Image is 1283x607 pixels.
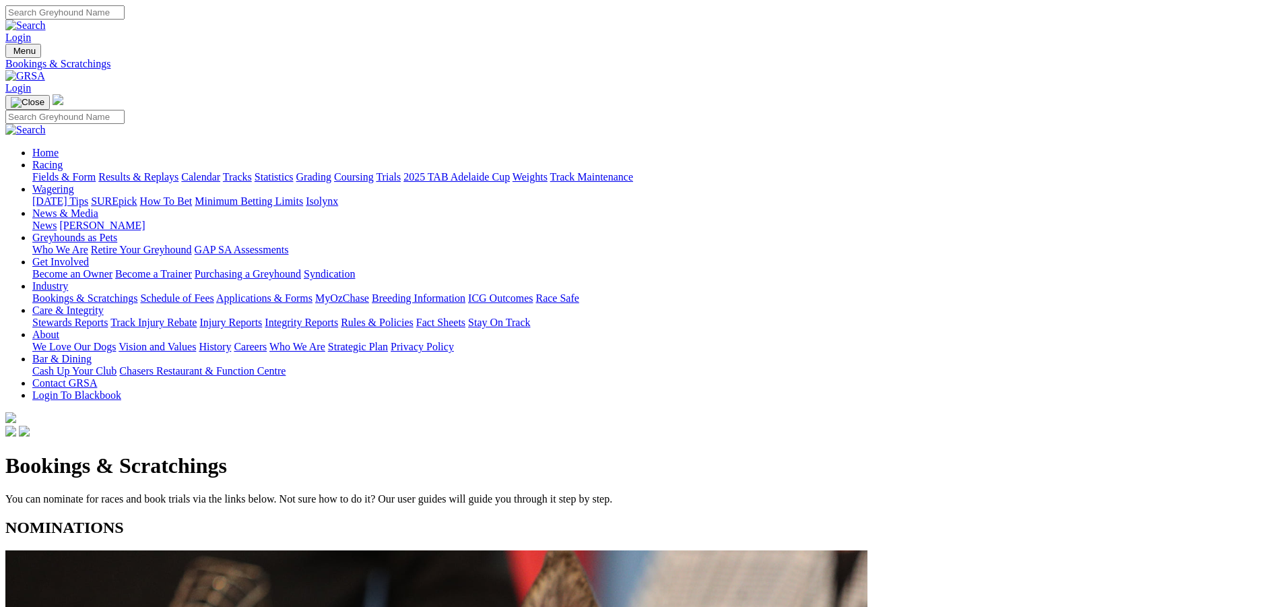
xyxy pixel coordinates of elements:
[32,268,1278,280] div: Get Involved
[216,292,312,304] a: Applications & Forms
[32,195,1278,207] div: Wagering
[372,292,465,304] a: Breeding Information
[32,329,59,340] a: About
[5,44,41,58] button: Toggle navigation
[32,256,89,267] a: Get Involved
[32,292,1278,305] div: Industry
[91,195,137,207] a: SUREpick
[110,317,197,328] a: Track Injury Rebate
[32,365,117,377] a: Cash Up Your Club
[32,353,92,364] a: Bar & Dining
[5,20,46,32] img: Search
[376,171,401,183] a: Trials
[5,5,125,20] input: Search
[32,305,104,316] a: Care & Integrity
[550,171,633,183] a: Track Maintenance
[32,171,96,183] a: Fields & Form
[32,341,116,352] a: We Love Our Dogs
[195,268,301,280] a: Purchasing a Greyhound
[403,171,510,183] a: 2025 TAB Adelaide Cup
[32,207,98,219] a: News & Media
[328,341,388,352] a: Strategic Plan
[535,292,579,304] a: Race Safe
[334,171,374,183] a: Coursing
[32,317,1278,329] div: Care & Integrity
[5,453,1278,478] h1: Bookings & Scratchings
[468,317,530,328] a: Stay On Track
[32,147,59,158] a: Home
[32,244,1278,256] div: Greyhounds as Pets
[5,412,16,423] img: logo-grsa-white.png
[32,195,88,207] a: [DATE] Tips
[265,317,338,328] a: Integrity Reports
[53,94,63,105] img: logo-grsa-white.png
[119,341,196,352] a: Vision and Values
[32,341,1278,353] div: About
[32,232,117,243] a: Greyhounds as Pets
[32,389,121,401] a: Login To Blackbook
[199,317,262,328] a: Injury Reports
[91,244,192,255] a: Retire Your Greyhound
[13,46,36,56] span: Menu
[98,171,178,183] a: Results & Replays
[5,124,46,136] img: Search
[11,97,44,108] img: Close
[5,519,1278,537] h2: NOMINATIONS
[513,171,548,183] a: Weights
[32,317,108,328] a: Stewards Reports
[115,268,192,280] a: Become a Trainer
[5,110,125,124] input: Search
[140,195,193,207] a: How To Bet
[119,365,286,377] a: Chasers Restaurant & Function Centre
[32,377,97,389] a: Contact GRSA
[5,70,45,82] img: GRSA
[234,341,267,352] a: Careers
[269,341,325,352] a: Who We Are
[32,171,1278,183] div: Racing
[59,220,145,231] a: [PERSON_NAME]
[195,244,289,255] a: GAP SA Assessments
[296,171,331,183] a: Grading
[5,58,1278,70] a: Bookings & Scratchings
[19,426,30,437] img: twitter.svg
[223,171,252,183] a: Tracks
[5,493,1278,505] p: You can nominate for races and book trials via the links below. Not sure how to do it? Our user g...
[5,95,50,110] button: Toggle navigation
[32,244,88,255] a: Who We Are
[32,365,1278,377] div: Bar & Dining
[32,268,112,280] a: Become an Owner
[5,32,31,43] a: Login
[32,292,137,304] a: Bookings & Scratchings
[468,292,533,304] a: ICG Outcomes
[5,82,31,94] a: Login
[140,292,213,304] a: Schedule of Fees
[181,171,220,183] a: Calendar
[32,280,68,292] a: Industry
[341,317,414,328] a: Rules & Policies
[5,426,16,437] img: facebook.svg
[32,183,74,195] a: Wagering
[416,317,465,328] a: Fact Sheets
[32,220,1278,232] div: News & Media
[255,171,294,183] a: Statistics
[195,195,303,207] a: Minimum Betting Limits
[32,220,57,231] a: News
[199,341,231,352] a: History
[32,159,63,170] a: Racing
[315,292,369,304] a: MyOzChase
[391,341,454,352] a: Privacy Policy
[304,268,355,280] a: Syndication
[306,195,338,207] a: Isolynx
